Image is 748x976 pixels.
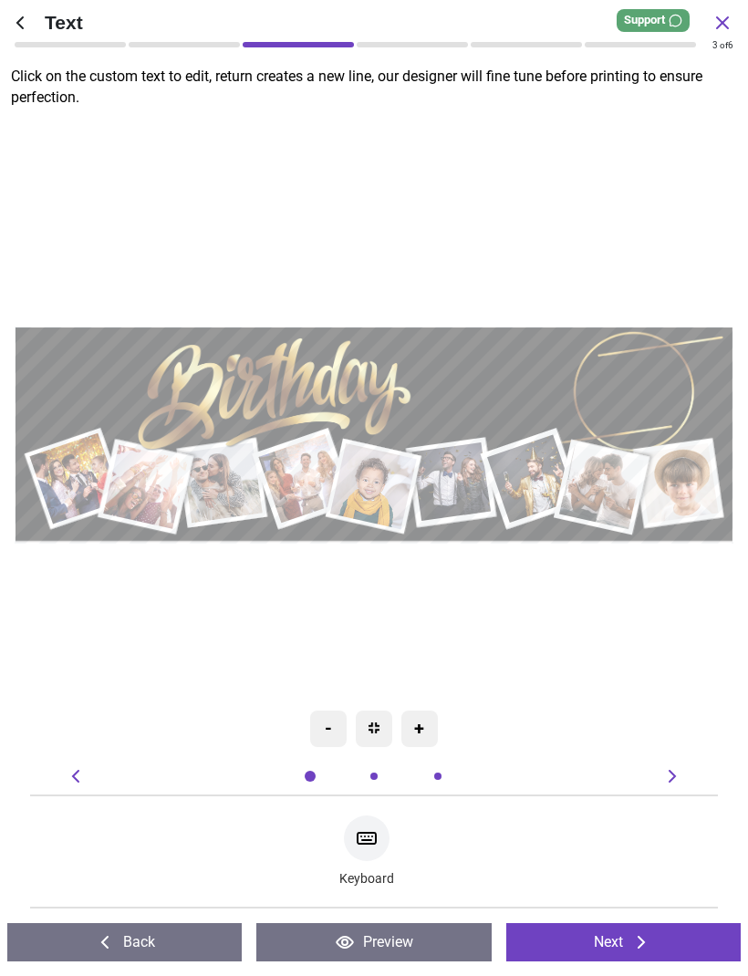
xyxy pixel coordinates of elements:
[310,711,347,747] div: -
[617,9,690,32] div: Support
[339,811,394,892] div: Keyboard
[256,923,491,961] button: Preview
[712,40,718,50] span: 3
[369,722,379,733] img: recenter
[7,923,242,961] button: Back
[712,39,733,52] div: of 6
[45,9,712,36] span: Text
[401,711,438,747] div: +
[11,67,748,108] p: Click on the custom text to edit, return creates a new line, our designer will fine tune before p...
[506,923,741,961] button: Next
